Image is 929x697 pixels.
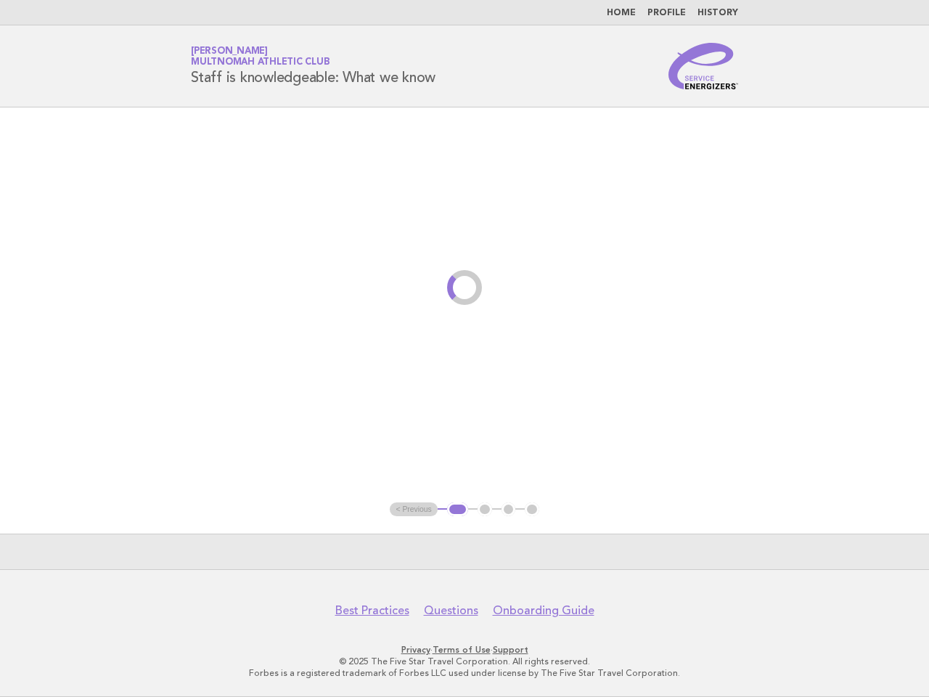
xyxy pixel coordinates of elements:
[191,47,435,85] h1: Staff is knowledgeable: What we know
[647,9,686,17] a: Profile
[191,46,330,67] a: [PERSON_NAME]Multnomah Athletic Club
[668,43,738,89] img: Service Energizers
[20,667,909,679] p: Forbes is a registered trademark of Forbes LLC used under license by The Five Star Travel Corpora...
[433,645,491,655] a: Terms of Use
[493,645,528,655] a: Support
[493,603,594,618] a: Onboarding Guide
[424,603,478,618] a: Questions
[335,603,409,618] a: Best Practices
[20,644,909,656] p: · ·
[607,9,636,17] a: Home
[20,656,909,667] p: © 2025 The Five Star Travel Corporation. All rights reserved.
[401,645,430,655] a: Privacy
[191,58,330,68] span: Multnomah Athletic Club
[697,9,738,17] a: History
